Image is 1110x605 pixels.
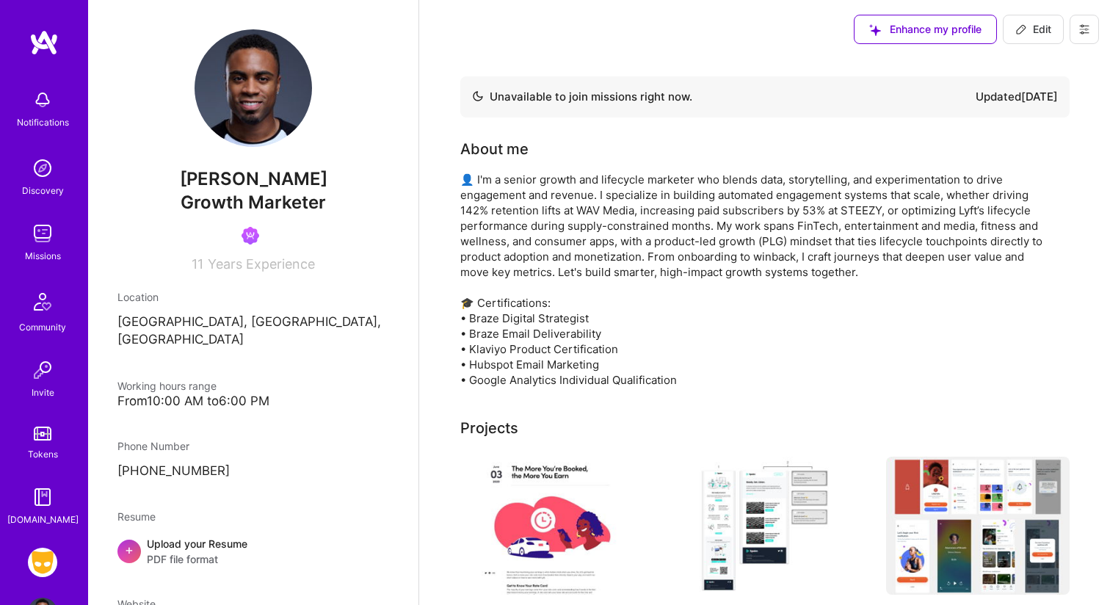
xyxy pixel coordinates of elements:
img: New User Onboarding for Meditation Mobile App [886,457,1070,595]
span: + [125,542,134,557]
i: icon SuggestedTeams [869,24,881,36]
div: 👤 I'm a senior growth and lifecycle marketer who blends data, storytelling, and experimentation t... [460,172,1048,388]
div: Location [117,289,389,305]
div: From 10:00 AM to 6:00 PM [117,394,389,409]
img: Growth Marketing for Ride Share App [460,457,644,595]
span: PDF file format [147,551,247,567]
span: Edit [1015,22,1051,37]
span: 11 [192,256,203,272]
div: About me [460,138,529,160]
a: Grindr: Product & Marketing [24,548,61,577]
img: Invite [28,355,57,385]
img: User Avatar [195,29,312,147]
div: Notifications [17,115,69,130]
img: guide book [28,482,57,512]
span: Working hours range [117,380,217,392]
p: [PHONE_NUMBER] [117,463,389,480]
div: Community [19,319,66,335]
img: bell [28,85,57,115]
div: Invite [32,385,54,400]
img: logo [29,29,59,56]
div: Discovery [22,183,64,198]
img: Grindr: Product & Marketing [28,548,57,577]
div: [DOMAIN_NAME] [7,512,79,527]
span: Years Experience [208,256,315,272]
img: Availability [472,90,484,102]
button: Edit [1003,15,1064,44]
img: Community [25,284,60,319]
button: Enhance my profile [854,15,997,44]
span: Resume [117,510,156,523]
div: Unavailable to join missions right now. [472,88,692,106]
div: Upload your Resume [147,536,247,567]
span: Enhance my profile [869,22,982,37]
div: +Upload your ResumePDF file format [117,536,389,567]
div: Missions [25,248,61,264]
div: Projects [460,417,518,439]
span: Growth Marketer [181,192,326,213]
img: Welcome Series for Podcast App [673,457,857,595]
span: Phone Number [117,440,189,452]
p: [GEOGRAPHIC_DATA], [GEOGRAPHIC_DATA], [GEOGRAPHIC_DATA] [117,314,389,349]
span: [PERSON_NAME] [117,168,389,190]
img: teamwork [28,219,57,248]
div: Tokens [28,446,58,462]
img: discovery [28,153,57,183]
img: Been on Mission [242,227,259,244]
div: Updated [DATE] [976,88,1058,106]
img: tokens [34,427,51,441]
